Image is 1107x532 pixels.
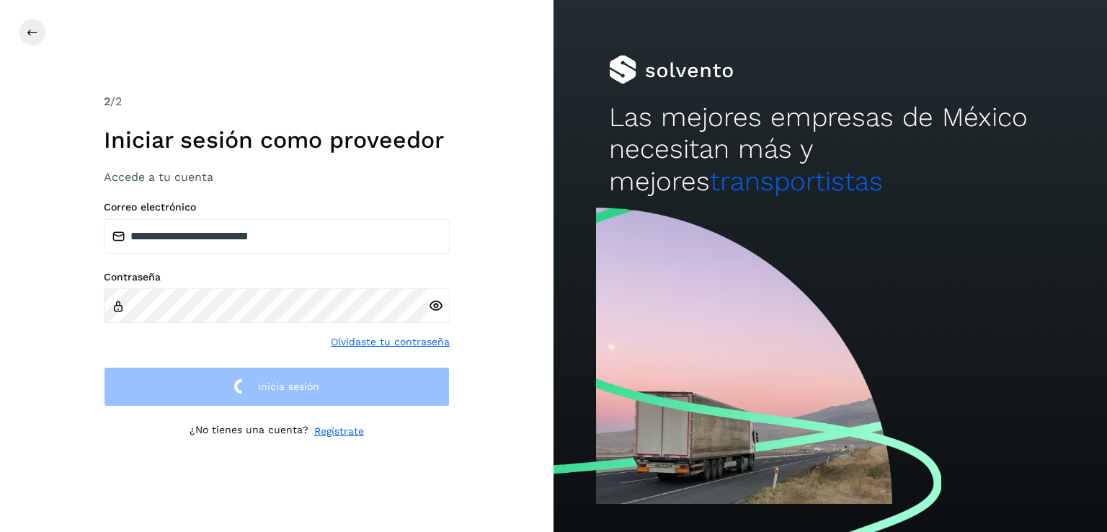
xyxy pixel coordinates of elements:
[609,102,1052,198] h2: Las mejores empresas de México necesitan más y mejores
[104,170,450,184] h3: Accede a tu cuenta
[258,381,319,391] span: Inicia sesión
[314,424,364,439] a: Regístrate
[104,126,450,154] h1: Iniciar sesión como proveedor
[104,201,450,213] label: Correo electrónico
[104,93,450,110] div: /2
[104,94,110,108] span: 2
[190,424,308,439] p: ¿No tienes una cuenta?
[331,334,450,350] a: Olvidaste tu contraseña
[104,367,450,407] button: Inicia sesión
[710,166,883,197] span: transportistas
[104,271,450,283] label: Contraseña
